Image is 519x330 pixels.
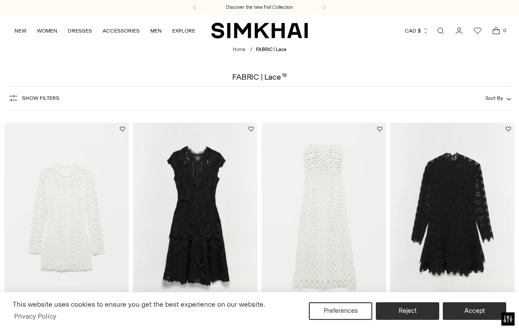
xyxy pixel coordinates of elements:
span: FABRIC | Lace [256,47,286,52]
a: Wishlist [469,22,486,40]
button: Reject [376,302,439,320]
img: Signature Joy Dress [390,123,515,309]
span: Sort By [486,95,503,101]
button: Accept [443,302,506,320]
a: Open search modal [432,22,449,40]
span: This website uses cookies to ensure you get the best experience on our website. [13,300,265,308]
a: DRESSES [68,21,92,40]
a: Open cart modal [487,22,505,40]
a: NEW [15,21,26,40]
button: CAD $ [405,21,429,40]
h1: FABRIC | Lace [232,73,287,81]
span: Show Filters [22,95,59,101]
a: MEN [150,21,162,40]
a: EXPLORE [172,21,195,40]
img: Signature Laura Lace Dress [133,123,257,309]
nav: breadcrumbs [233,46,286,54]
a: ACCESSORIES [103,21,140,40]
button: Add to Wishlist [377,126,382,132]
div: / [250,46,252,54]
a: Privacy Policy (opens in a new tab) [13,310,58,323]
span: 0 [500,26,508,34]
div: 18 [282,73,287,81]
button: Sort By [486,93,511,103]
button: Show Filters [8,91,59,105]
a: Home [233,47,245,52]
button: Add to Wishlist [120,126,125,132]
a: Discover the new Fall Collection [226,4,293,11]
button: Add to Wishlist [506,126,511,132]
button: Add to Wishlist [248,126,254,132]
button: Preferences [309,302,372,320]
a: SIMKHAI [211,22,308,39]
a: Go to the account page [450,22,468,40]
a: WOMEN [37,21,57,40]
img: Elise Dress [262,123,386,309]
img: Mccall Dress [4,123,129,309]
